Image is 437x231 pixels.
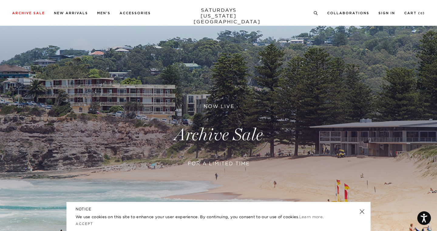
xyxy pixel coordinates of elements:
[54,12,88,15] a: New Arrivals
[378,12,395,15] a: Sign In
[76,214,340,220] p: We use cookies on this site to enhance your user experience. By continuing, you consent to our us...
[76,222,93,226] a: Accept
[12,12,45,15] a: Archive Sale
[97,12,110,15] a: Men's
[76,206,361,212] h5: NOTICE
[327,12,369,15] a: Collaborations
[420,12,423,15] small: 0
[194,7,244,25] a: SATURDAYS[US_STATE][GEOGRAPHIC_DATA]
[120,12,151,15] a: Accessories
[404,12,425,15] a: Cart (0)
[299,214,323,219] a: Learn more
